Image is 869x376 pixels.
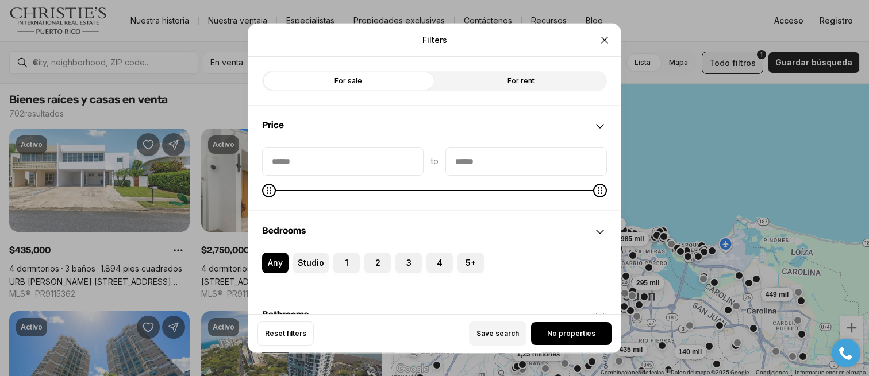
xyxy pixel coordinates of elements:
input: priceMin [263,147,423,175]
div: Bathrooms [248,294,621,336]
span: Bathrooms [262,309,309,319]
span: Reset filters [265,329,306,338]
label: 3 [395,252,422,273]
label: 1 [333,252,360,273]
span: Bedrooms [262,226,306,235]
span: No properties [547,329,595,338]
div: Price [248,146,621,210]
span: Price [262,120,284,129]
span: Save search [476,329,519,338]
label: Studio [293,252,329,273]
label: 2 [364,252,391,273]
input: priceMax [446,147,606,175]
button: No properties [531,322,612,345]
span: Minimum [262,183,276,197]
label: Any [262,252,289,273]
label: For rent [434,70,607,91]
span: to [430,156,439,165]
span: Maximum [593,183,607,197]
label: 4 [426,252,453,273]
div: Bedrooms [248,211,621,252]
label: For sale [262,70,434,91]
button: Reset filters [257,321,314,346]
label: 5+ [457,252,484,273]
p: Filters [422,35,447,44]
div: Bedrooms [248,252,621,293]
div: Price [248,105,621,146]
button: Save search [469,321,526,346]
button: Close [593,28,616,51]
